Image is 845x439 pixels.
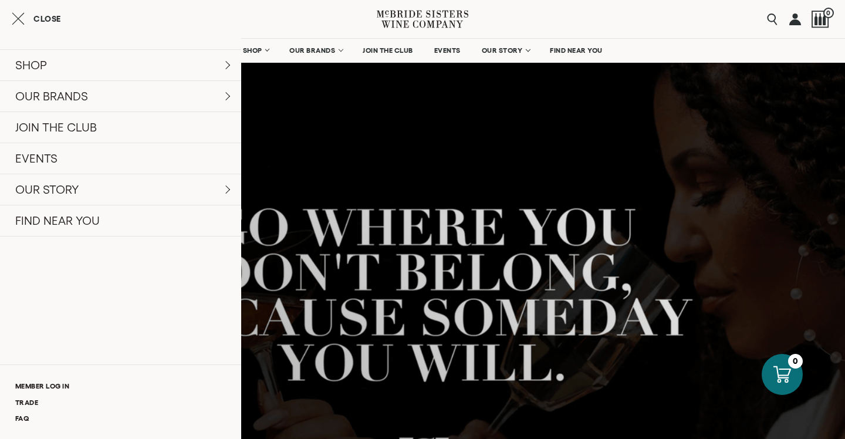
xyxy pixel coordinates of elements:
[363,46,413,55] span: JOIN THE CLUB
[355,39,421,62] a: JOIN THE CLUB
[788,354,803,369] div: 0
[542,39,610,62] a: FIND NEAR YOU
[474,39,537,62] a: OUR STORY
[550,46,603,55] span: FIND NEAR YOU
[482,46,523,55] span: OUR STORY
[823,8,834,18] span: 0
[434,46,461,55] span: EVENTS
[235,39,276,62] a: SHOP
[289,46,335,55] span: OUR BRANDS
[242,46,262,55] span: SHOP
[427,39,468,62] a: EVENTS
[282,39,349,62] a: OUR BRANDS
[33,15,61,23] span: Close
[12,12,61,26] button: Close cart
